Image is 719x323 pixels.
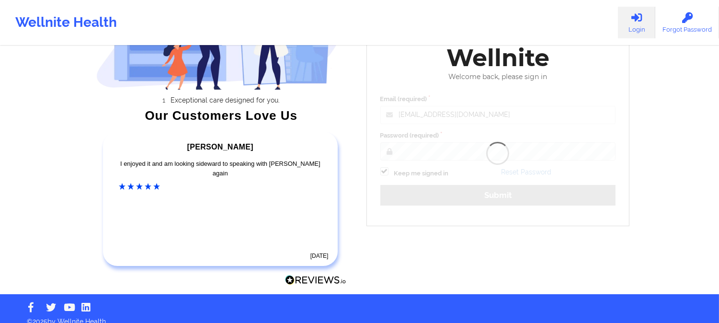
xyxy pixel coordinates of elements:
[618,7,655,38] a: Login
[96,111,346,120] div: Our Customers Love Us
[310,253,329,259] time: [DATE]
[119,159,322,178] div: I enjoyed it and am looking sideward to speaking with [PERSON_NAME] again
[374,73,623,81] div: Welcome back, please sign in
[187,143,253,151] span: [PERSON_NAME]
[285,275,346,285] img: Reviews.io Logo
[285,275,346,288] a: Reviews.io Logo
[655,7,719,38] a: Forgot Password
[105,96,346,104] li: Exceptional care designed for you.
